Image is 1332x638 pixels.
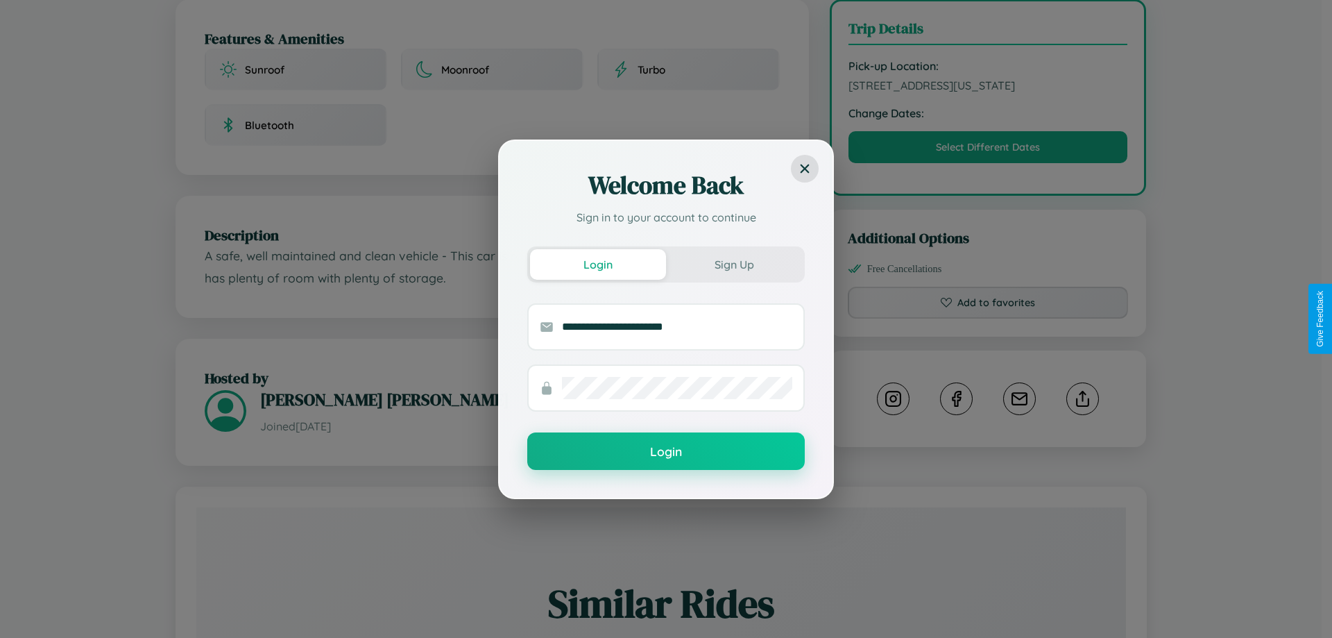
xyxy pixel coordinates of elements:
button: Login [527,433,805,470]
div: Give Feedback [1315,291,1325,347]
button: Sign Up [666,249,802,280]
button: Login [530,249,666,280]
h2: Welcome Back [527,169,805,202]
p: Sign in to your account to continue [527,209,805,226]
